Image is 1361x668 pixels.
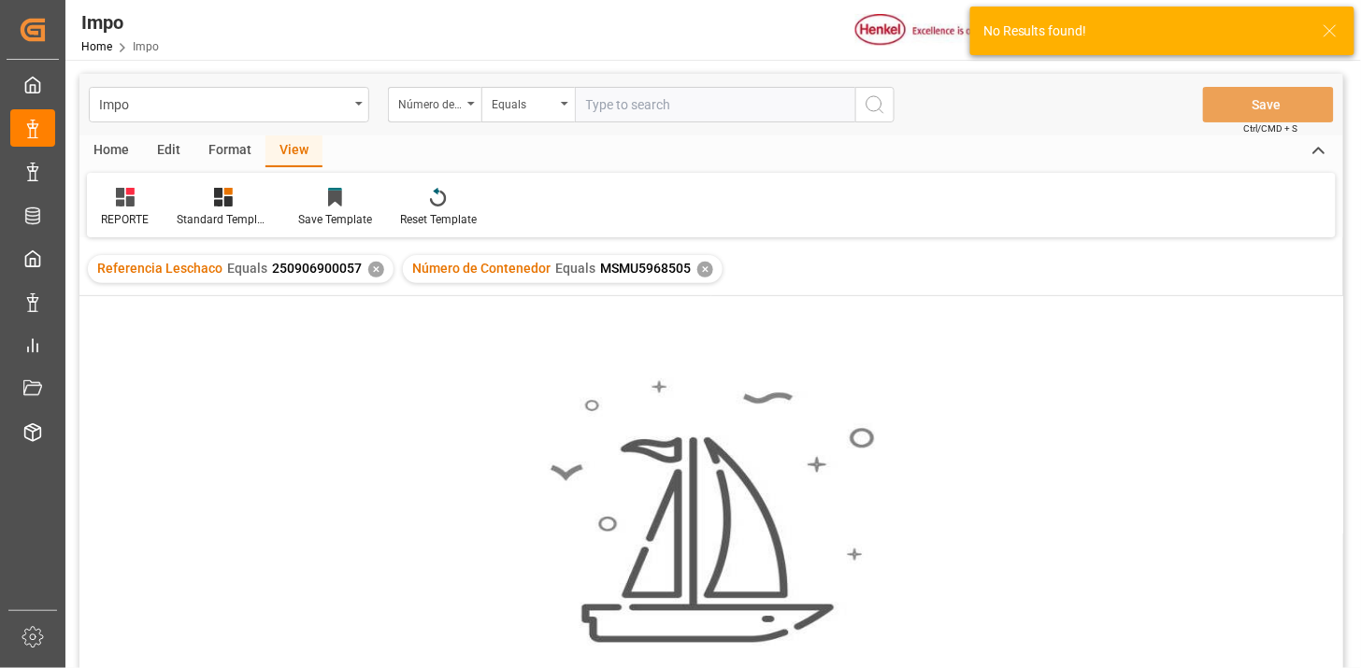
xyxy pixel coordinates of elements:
span: Número de Contenedor [412,261,551,276]
div: Format [194,135,265,167]
a: Home [81,40,112,53]
img: smooth_sailing.jpeg [548,378,875,646]
div: No Results found! [983,21,1305,41]
span: MSMU5968505 [600,261,691,276]
div: Edit [143,135,194,167]
div: Impo [99,92,349,115]
button: open menu [89,87,369,122]
div: View [265,135,322,167]
div: Reset Template [400,211,477,228]
span: Referencia Leschaco [97,261,222,276]
span: Equals [227,261,267,276]
span: Equals [555,261,595,276]
div: Número de Contenedor [398,92,462,113]
img: Henkel%20logo.jpg_1689854090.jpg [855,14,1012,47]
button: open menu [388,87,481,122]
button: search button [855,87,895,122]
div: REPORTE [101,211,149,228]
div: ✕ [697,262,713,277]
div: ✕ [368,262,384,277]
div: Standard Templates [177,211,270,228]
input: Type to search [575,87,855,122]
div: Impo [81,8,159,36]
div: Save Template [298,211,372,228]
span: 250906900057 [272,261,362,276]
button: Save [1203,87,1334,122]
div: Equals [492,92,555,113]
button: open menu [481,87,575,122]
span: Ctrl/CMD + S [1244,121,1298,135]
div: Home [79,135,143,167]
